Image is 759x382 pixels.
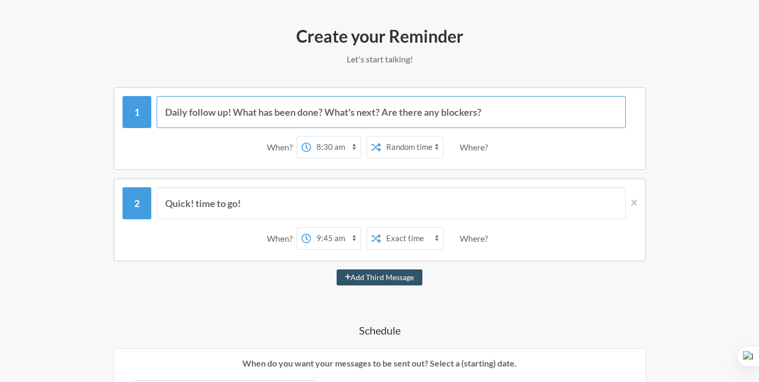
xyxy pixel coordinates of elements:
[71,323,689,338] h4: Schedule
[157,187,626,219] input: Message
[71,53,689,66] p: Let's start talking!
[71,25,689,47] h2: Create your Reminder
[267,227,297,250] div: When?
[157,96,626,128] input: Message
[122,357,638,370] p: When do you want your messages to be sent out? Select a (starting) date.
[460,227,492,250] div: Where?
[460,136,492,158] div: Where?
[337,269,423,285] button: Add Third Message
[267,136,297,158] div: When?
